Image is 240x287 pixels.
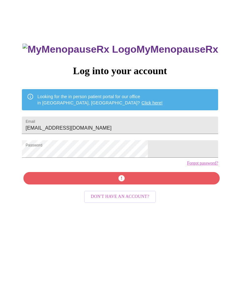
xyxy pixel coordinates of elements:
[22,65,218,77] h3: Log into your account
[91,193,149,201] span: Don't have an account?
[82,194,158,199] a: Don't have an account?
[22,44,218,55] h3: MyMenopauseRx
[37,91,163,108] div: Looking for the in person patient portal for our office in [GEOGRAPHIC_DATA], [GEOGRAPHIC_DATA]?
[187,161,218,166] a: Forgot password?
[84,191,156,203] button: Don't have an account?
[142,100,163,105] a: Click here!
[22,44,136,55] img: MyMenopauseRx Logo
